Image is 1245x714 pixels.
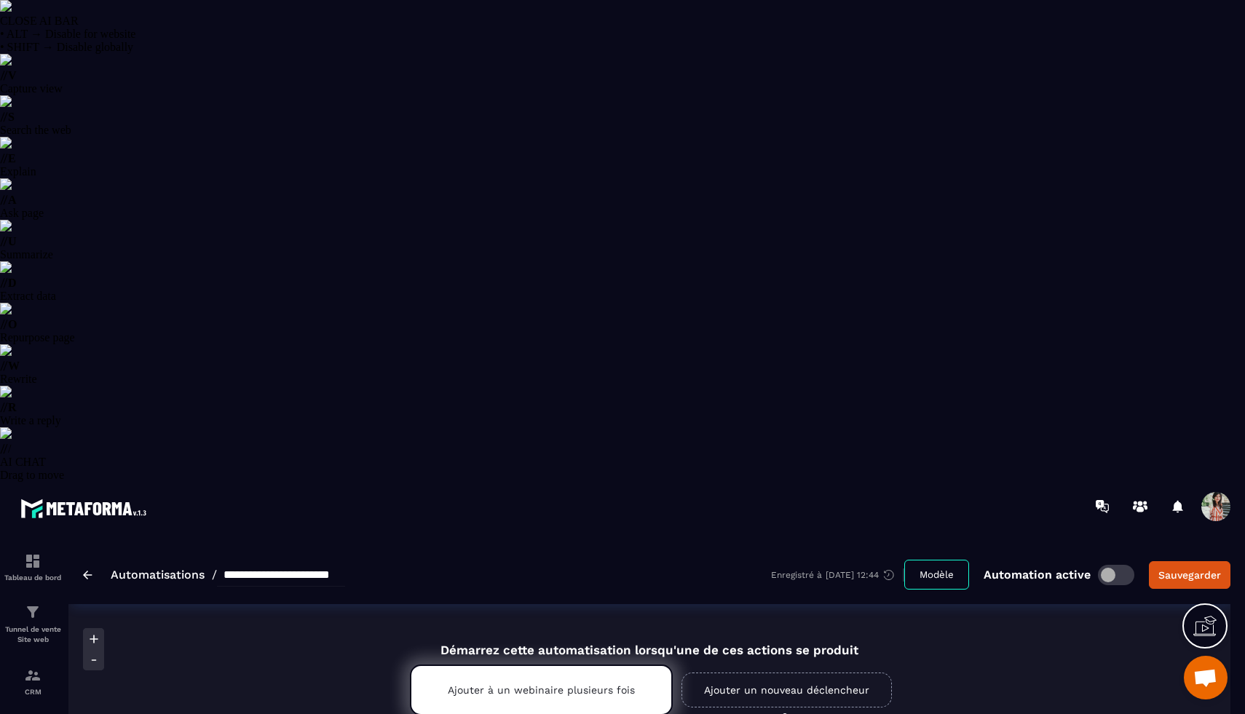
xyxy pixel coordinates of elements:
[1149,561,1230,589] button: Sauvegarder
[111,568,205,582] a: Automatisations
[24,603,41,621] img: formation
[4,688,62,696] p: CRM
[1158,568,1221,582] div: Sauvegarder
[904,560,969,590] button: Modèle
[83,571,92,579] img: arrow
[4,542,62,592] a: formationformationTableau de bord
[212,568,217,582] span: /
[4,592,62,656] a: formationformationTunnel de vente Site web
[4,624,62,645] p: Tunnel de vente Site web
[24,552,41,570] img: formation
[4,574,62,582] p: Tableau de bord
[24,667,41,684] img: formation
[681,673,892,707] a: Ajouter un nouveau déclencheur
[826,570,879,580] p: [DATE] 12:44
[20,495,151,522] img: logo
[4,656,62,707] a: formationformationCRM
[448,684,635,696] p: Ajouter à un webinaire plusieurs fois
[984,568,1091,582] p: Automation active
[1184,656,1228,699] div: Ouvrir le chat
[373,626,925,657] div: Démarrez cette automatisation lorsqu'une de ces actions se produit
[771,568,904,582] div: Enregistré à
